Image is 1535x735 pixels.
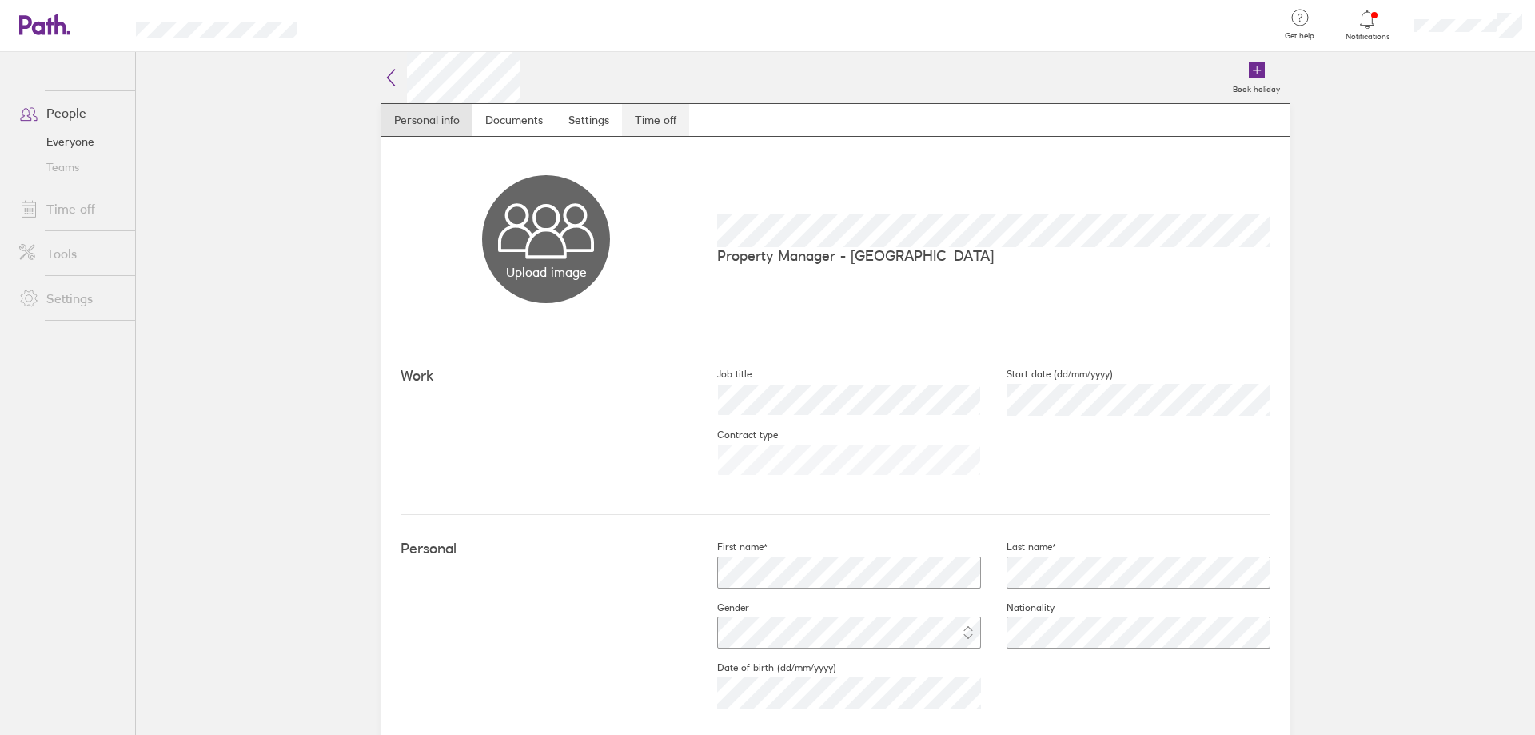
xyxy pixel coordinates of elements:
label: Contract type [692,429,778,441]
label: Nationality [981,601,1055,614]
a: Tools [6,238,135,270]
a: Settings [6,282,135,314]
label: Gender [692,601,749,614]
a: Settings [556,104,622,136]
label: First name* [692,541,767,553]
h4: Work [401,368,692,385]
label: Book holiday [1223,80,1290,94]
a: Teams [6,154,135,180]
label: Job title [692,368,752,381]
a: Documents [472,104,556,136]
p: Property Manager - [GEOGRAPHIC_DATA] [717,247,1270,264]
label: Start date (dd/mm/yyyy) [981,368,1113,381]
span: Notifications [1342,32,1393,42]
label: Date of birth (dd/mm/yyyy) [692,661,836,674]
a: Personal info [381,104,472,136]
a: Time off [622,104,689,136]
a: Everyone [6,129,135,154]
label: Last name* [981,541,1056,553]
a: Book holiday [1223,52,1290,103]
a: Time off [6,193,135,225]
span: Get help [1274,31,1326,41]
a: People [6,97,135,129]
a: Notifications [1342,8,1393,42]
h4: Personal [401,541,692,557]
